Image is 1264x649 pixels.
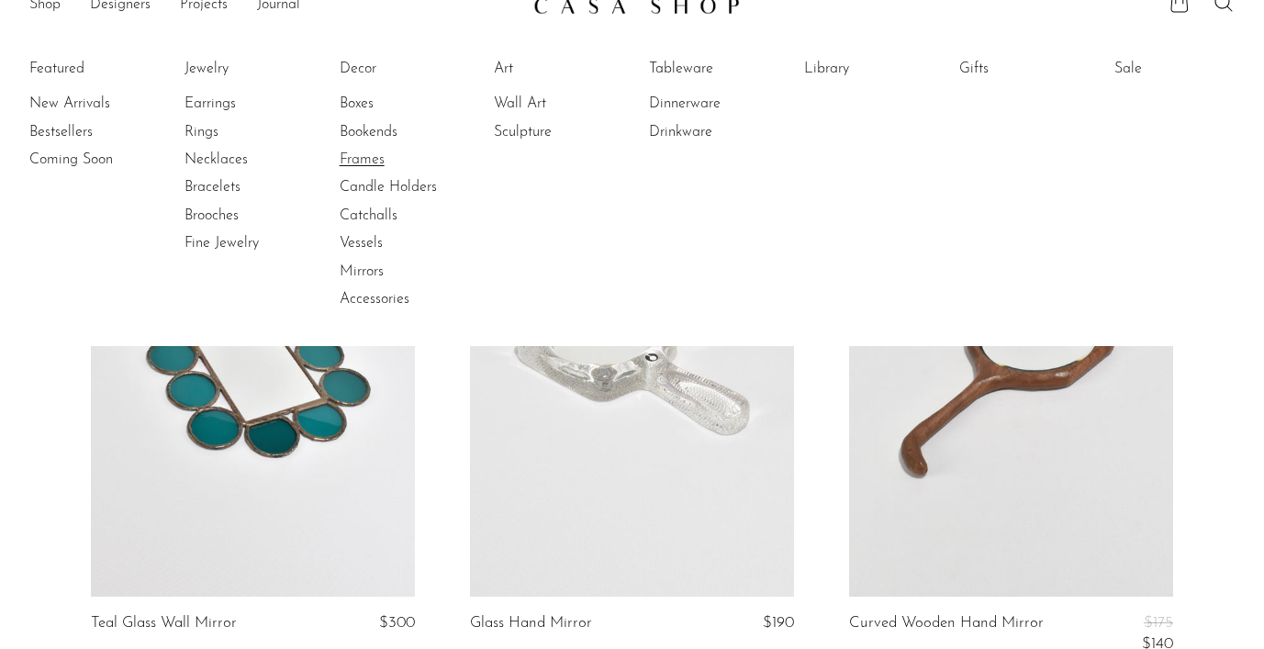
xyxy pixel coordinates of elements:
a: Tableware [649,59,787,79]
a: Dinnerware [649,94,787,114]
a: Sale [1114,59,1252,79]
a: Earrings [185,94,322,114]
ul: Tableware [649,55,787,146]
a: New Arrivals [29,94,167,114]
a: Brooches [185,206,322,226]
ul: Featured [29,90,167,173]
a: Decor [340,59,477,79]
a: Candle Holders [340,177,477,197]
ul: Gifts [959,55,1097,90]
a: Coming Soon [29,150,167,170]
a: Rings [185,122,322,142]
a: Catchalls [340,206,477,226]
a: Gifts [959,59,1097,79]
span: $300 [379,615,415,631]
a: Teal Glass Wall Mirror [91,615,237,632]
a: Necklaces [185,150,322,170]
a: Glass Hand Mirror [470,615,592,632]
a: Wall Art [494,94,632,114]
a: Boxes [340,94,477,114]
a: Bestsellers [29,122,167,142]
a: Mirrors [340,262,477,282]
a: Library [804,59,942,79]
span: $175 [1144,615,1173,631]
a: Frames [340,150,477,170]
a: Drinkware [649,122,787,142]
a: Bookends [340,122,477,142]
a: Bracelets [185,177,322,197]
a: Jewelry [185,59,322,79]
ul: Decor [340,55,477,314]
a: Fine Jewelry [185,233,322,253]
a: Art [494,59,632,79]
a: Sculpture [494,122,632,142]
a: Accessories [340,289,477,309]
ul: Art [494,55,632,146]
ul: Jewelry [185,55,322,258]
ul: Sale [1114,55,1252,90]
a: Vessels [340,233,477,253]
ul: Library [804,55,942,90]
span: $190 [763,615,794,631]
